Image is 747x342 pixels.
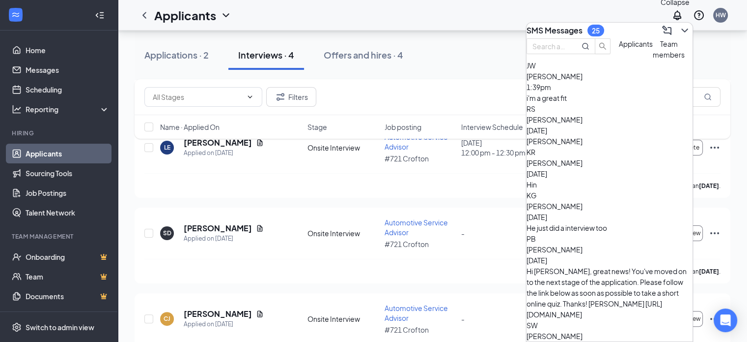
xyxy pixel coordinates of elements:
span: Job posting [384,122,421,132]
span: Interview Schedule [461,122,523,132]
svg: ChevronDown [679,25,691,36]
p: #721 Crofton [385,239,455,249]
a: Job Postings [26,183,110,203]
span: [PERSON_NAME] [526,332,582,341]
input: All Stages [153,92,242,102]
svg: Ellipses [709,313,720,325]
span: - [461,314,465,323]
svg: ChevronDown [220,9,232,21]
span: Name · Applied On [160,122,220,132]
div: JW [526,60,692,71]
span: [DATE] [526,169,547,178]
a: Sourcing Tools [26,163,110,183]
span: Team members [653,39,685,59]
svg: Collapse [95,10,105,20]
span: Automotive Service Advisor [385,218,448,237]
span: 1:39pm [526,83,551,92]
div: i'm a great fit [526,93,692,103]
div: KR [526,147,692,157]
div: Onsite Interview [307,228,378,238]
span: - [461,229,465,238]
div: SW [526,320,692,331]
span: [DATE] [526,256,547,265]
div: Hi [PERSON_NAME], great news! You've moved on to the next stage of the application. Please follow... [526,266,692,320]
button: Filter Filters [266,87,316,107]
div: KG [526,190,692,201]
div: Switch to admin view [26,322,94,332]
div: Onsite Interview [307,314,378,324]
a: Talent Network [26,203,110,222]
span: [PERSON_NAME] [526,245,582,254]
span: [DATE] [526,213,547,221]
div: Hin [526,179,692,190]
button: search [595,38,610,54]
div: Team Management [12,232,108,241]
h1: Applicants [154,7,216,24]
div: HW [716,11,726,19]
div: Applied on [DATE] [184,148,264,158]
div: RS [526,103,692,114]
div: Hiring [12,129,108,137]
svg: Filter [275,91,286,103]
div: Reporting [26,104,110,114]
svg: Analysis [12,104,22,114]
svg: MagnifyingGlass [581,42,589,50]
span: [DATE] [526,126,547,135]
a: Applicants [26,144,110,163]
a: DocumentsCrown [26,286,110,306]
span: Automotive Service Advisor [385,132,448,151]
svg: QuestionInfo [693,9,705,21]
button: ChevronDown [677,23,692,38]
svg: Document [256,224,264,232]
div: 25 [592,27,600,35]
a: TeamCrown [26,267,110,286]
h3: SMS Messages [526,25,582,36]
svg: Ellipses [709,227,720,239]
span: [PERSON_NAME] [526,202,582,211]
span: 12:00 pm - 12:30 pm [461,148,532,157]
div: He just did a interview too [526,222,692,233]
div: Open Intercom Messenger [714,309,737,332]
span: [PERSON_NAME] [526,115,582,124]
svg: Settings [12,322,22,332]
svg: ChevronLeft [138,9,150,21]
div: Applications · 2 [144,49,209,61]
svg: MagnifyingGlass [704,93,712,101]
button: ComposeMessage [659,23,675,38]
span: Applicants [619,39,653,48]
a: OnboardingCrown [26,247,110,267]
p: #721 Crofton [385,154,455,163]
span: search [595,42,610,50]
a: Messages [26,60,110,80]
span: Stage [307,122,327,132]
div: PB [526,233,692,244]
div: Applied on [DATE] [184,319,264,329]
svg: Document [256,310,264,318]
div: Offers and hires · 4 [324,49,403,61]
b: [DATE] [699,268,719,275]
svg: ComposeMessage [661,25,673,36]
div: [PERSON_NAME] [526,136,692,147]
svg: WorkstreamLogo [11,10,21,20]
span: [PERSON_NAME] [526,158,582,167]
h5: [PERSON_NAME] [184,223,252,234]
svg: ChevronDown [246,93,254,101]
div: Applied on [DATE] [184,234,264,244]
p: #721 Crofton [385,325,455,335]
div: CJ [164,314,170,323]
span: Automotive Service Advisor [385,304,448,322]
a: SurveysCrown [26,306,110,326]
span: [PERSON_NAME] [526,72,582,81]
input: Search applicant [532,41,568,52]
div: SD [163,229,171,237]
h5: [PERSON_NAME] [184,309,252,319]
a: Scheduling [26,80,110,99]
div: Interviews · 4 [238,49,294,61]
b: [DATE] [699,182,719,189]
svg: Notifications [671,9,683,21]
a: Home [26,40,110,60]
